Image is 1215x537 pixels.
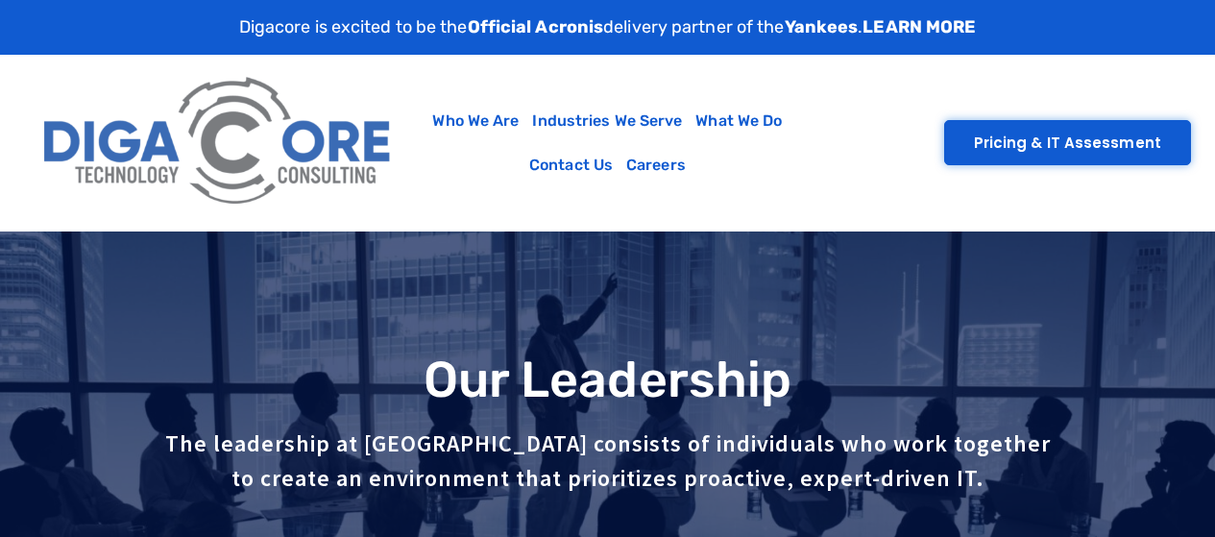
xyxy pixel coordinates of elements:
nav: Menu [413,99,802,187]
a: Careers [620,143,693,187]
img: Digacore Logo [34,64,403,221]
h1: Our Leadership [10,353,1205,407]
a: Industries We Serve [525,99,689,143]
p: Digacore is excited to be the delivery partner of the . [239,14,977,40]
a: Contact Us [522,143,620,187]
a: Pricing & IT Assessment [944,120,1191,165]
span: Pricing & IT Assessment [974,135,1161,150]
a: What We Do [689,99,789,143]
strong: Official Acronis [468,16,604,37]
a: Who We Are [425,99,525,143]
a: LEARN MORE [863,16,976,37]
p: The leadership at [GEOGRAPHIC_DATA] consists of individuals who work together to create an enviro... [159,427,1057,496]
strong: Yankees [785,16,859,37]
